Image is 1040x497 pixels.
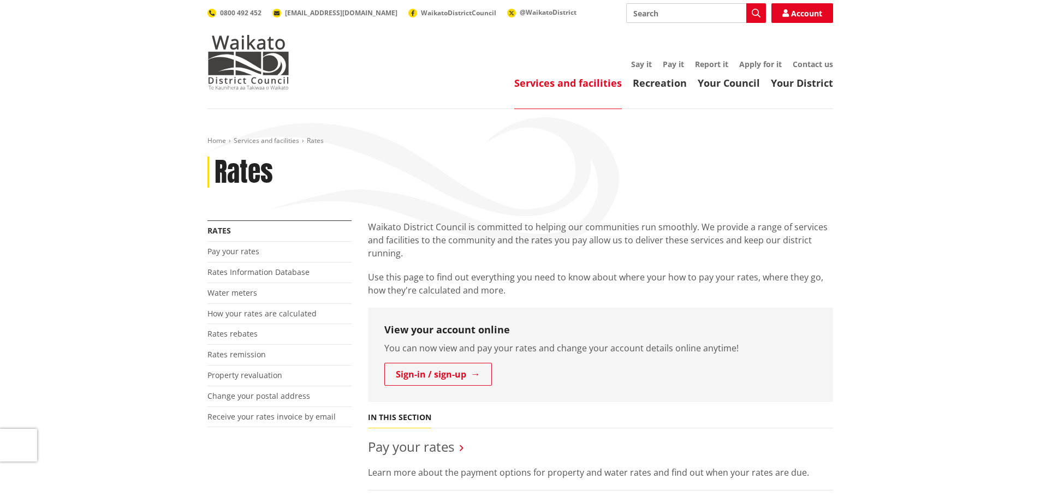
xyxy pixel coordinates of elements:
[771,3,833,23] a: Account
[384,363,492,386] a: Sign-in / sign-up
[771,76,833,89] a: Your District
[285,8,397,17] span: [EMAIL_ADDRESS][DOMAIN_NAME]
[368,220,833,260] p: Waikato District Council is committed to helping our communities run smoothly. We provide a range...
[207,136,226,145] a: Home
[207,288,257,298] a: Water meters
[368,438,454,456] a: Pay your rates
[384,324,817,336] h3: View your account online
[631,59,652,69] a: Say it
[234,136,299,145] a: Services and facilities
[307,136,324,145] span: Rates
[272,8,397,17] a: [EMAIL_ADDRESS][DOMAIN_NAME]
[408,8,496,17] a: WaikatoDistrictCouncil
[207,35,289,89] img: Waikato District Council - Te Kaunihera aa Takiwaa o Waikato
[520,8,577,17] span: @WaikatoDistrict
[368,466,833,479] p: Learn more about the payment options for property and water rates and find out when your rates ar...
[207,328,258,339] a: Rates rebates
[695,59,728,69] a: Report it
[368,413,431,422] h5: In this section
[220,8,262,17] span: 0800 492 452
[207,225,231,236] a: Rates
[207,246,259,256] a: Pay your rates
[207,8,262,17] a: 0800 492 452
[507,8,577,17] a: @WaikatoDistrict
[663,59,684,69] a: Pay it
[384,342,817,355] p: You can now view and pay your rates and change your account details online anytime!
[514,76,622,89] a: Services and facilities
[207,391,310,401] a: Change your postal address
[207,136,833,146] nav: breadcrumb
[207,370,282,380] a: Property revaluation
[215,157,273,188] h1: Rates
[421,8,496,17] span: WaikatoDistrictCouncil
[626,3,766,23] input: Search input
[698,76,760,89] a: Your Council
[207,349,266,360] a: Rates remission
[739,59,782,69] a: Apply for it
[368,271,833,297] p: Use this page to find out everything you need to know about where your how to pay your rates, whe...
[207,411,336,422] a: Receive your rates invoice by email
[793,59,833,69] a: Contact us
[207,267,310,277] a: Rates Information Database
[207,308,317,319] a: How your rates are calculated
[633,76,687,89] a: Recreation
